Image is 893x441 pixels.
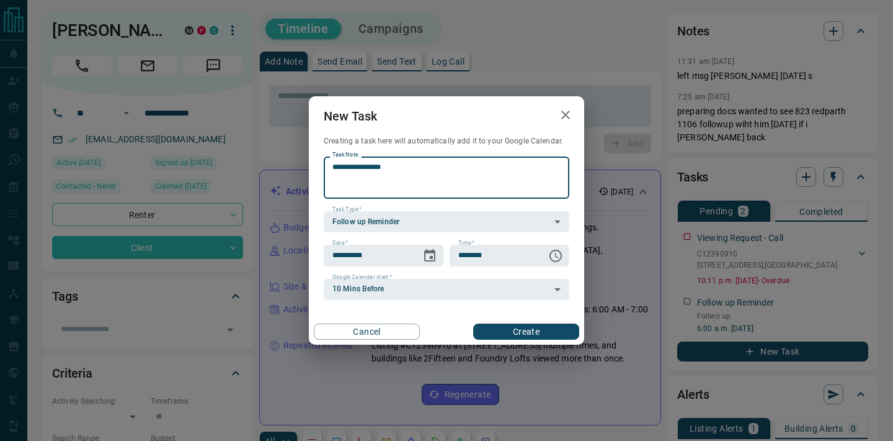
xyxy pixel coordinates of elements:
[314,324,420,340] button: Cancel
[324,279,569,300] div: 10 Mins Before
[332,151,358,159] label: Task Note
[309,96,392,136] h2: New Task
[332,206,362,214] label: Task Type
[417,243,442,268] button: Choose date, selected date is Sep 14, 2025
[458,239,474,247] label: Time
[324,136,569,147] p: Creating a task here will automatically add it to your Google Calendar.
[332,239,348,247] label: Date
[473,324,579,340] button: Create
[332,273,392,281] label: Google Calendar Alert
[324,211,569,232] div: Follow up Reminder
[543,243,568,268] button: Choose time, selected time is 6:00 AM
